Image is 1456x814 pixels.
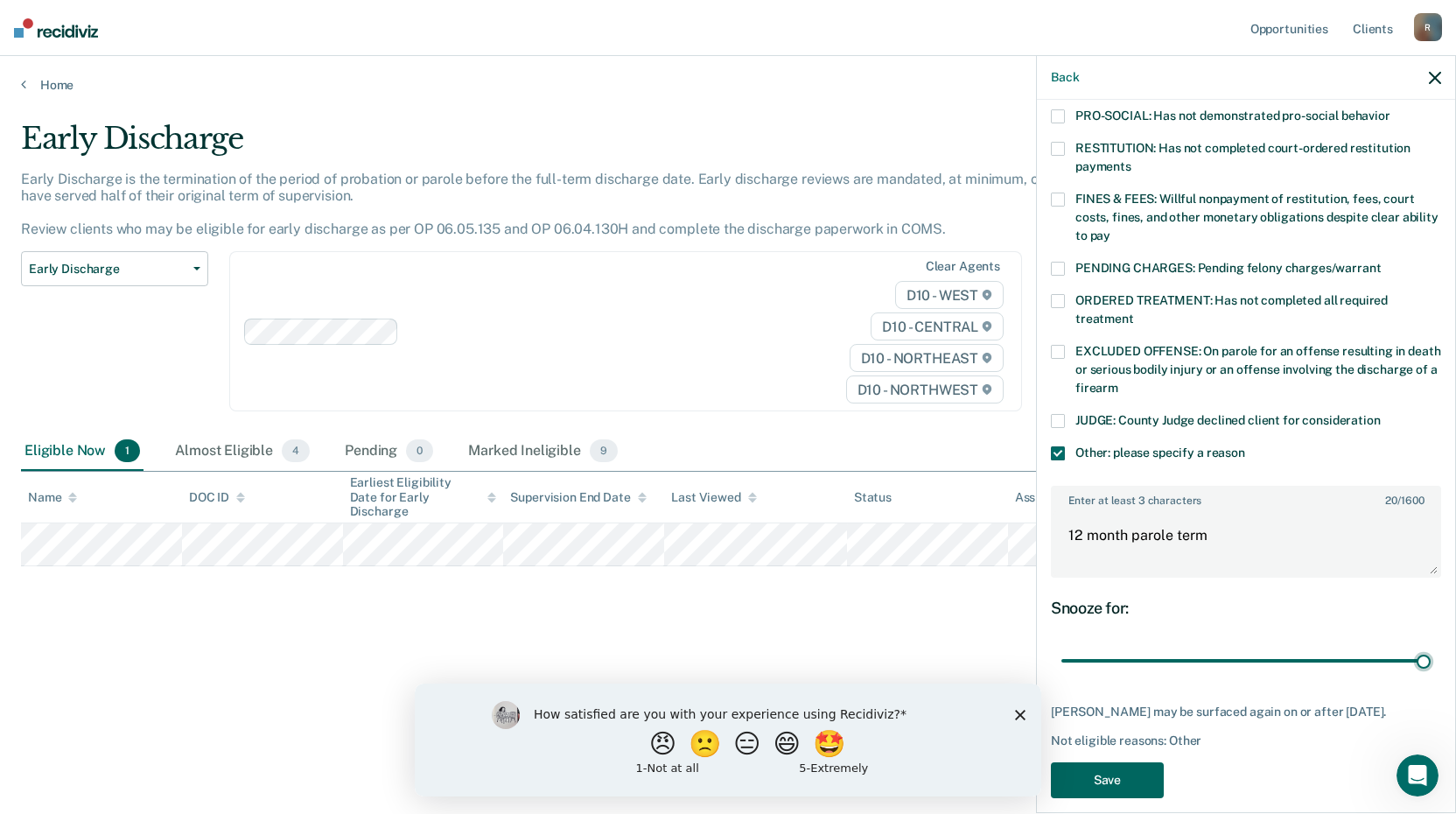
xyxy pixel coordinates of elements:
[1053,488,1439,507] label: Enter at least 3 characters
[1385,495,1424,507] span: / 1600
[926,259,1000,274] div: Clear agents
[21,121,1113,171] div: Early Discharge
[590,439,618,462] span: 9
[406,439,433,462] span: 0
[171,432,313,471] div: Almost Eligible
[341,432,437,471] div: Pending
[21,77,1435,93] a: Home
[510,490,646,505] div: Supervision End Date
[895,281,1004,309] span: D10 - WEST
[29,262,186,277] span: Early Discharge
[282,439,310,462] span: 4
[871,312,1004,340] span: D10 - CENTRAL
[189,490,245,505] div: DOC ID
[21,171,1108,238] p: Early Discharge is the termination of the period of probation or parole before the full-term disc...
[14,18,98,38] img: Recidiviz
[854,490,892,505] div: Status
[1075,293,1388,326] span: ORDERED TREATMENT: Has not completed all required treatment
[350,475,497,519] div: Earliest Eligibility Date for Early Discharge
[28,490,77,505] div: Name
[1075,413,1381,427] span: JUDGE: County Judge declined client for consideration
[21,432,143,471] div: Eligible Now
[1075,344,1440,395] span: EXCLUDED OFFENSE: On parole for an offense resulting in death or serious bodily injury or an offe...
[1075,141,1410,173] span: RESTITUTION: Has not completed court-ordered restitution payments
[1075,192,1438,242] span: FINES & FEES: Willful nonpayment of restitution, fees, court costs, fines, and other monetary obl...
[1396,754,1438,796] iframe: Intercom live chat
[1053,511,1439,576] textarea: 12 month parole term
[1414,13,1442,41] div: R
[1075,109,1390,123] span: PRO-SOCIAL: Has not demonstrated pro-social behavior
[671,490,756,505] div: Last Viewed
[1051,762,1164,798] button: Save
[1385,495,1397,507] span: 20
[1051,70,1079,85] button: Back
[1051,599,1441,618] div: Snooze for:
[1015,490,1097,505] div: Assigned to
[1075,446,1245,460] span: Other: please specify a reason
[465,432,621,471] div: Marked Ineligible
[846,375,1004,403] span: D10 - NORTHWEST
[415,684,1041,796] iframe: Survey by Kim from Recidiviz
[850,344,1004,372] span: D10 - NORTHEAST
[1075,261,1381,275] span: PENDING CHARGES: Pending felony charges/warrant
[1051,733,1441,748] div: Not eligible reasons: Other
[115,439,140,462] span: 1
[1051,705,1441,719] div: [PERSON_NAME] may be surfaced again on or after [DATE].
